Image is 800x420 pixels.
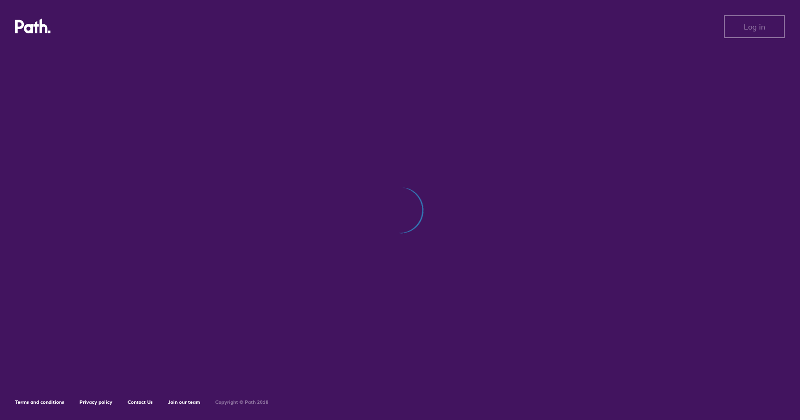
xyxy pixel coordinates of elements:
[724,15,785,38] button: Log in
[215,400,269,405] h6: Copyright © Path 2018
[128,399,153,405] a: Contact Us
[15,399,64,405] a: Terms and conditions
[744,22,765,31] span: Log in
[168,399,200,405] a: Join our team
[80,399,112,405] a: Privacy policy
